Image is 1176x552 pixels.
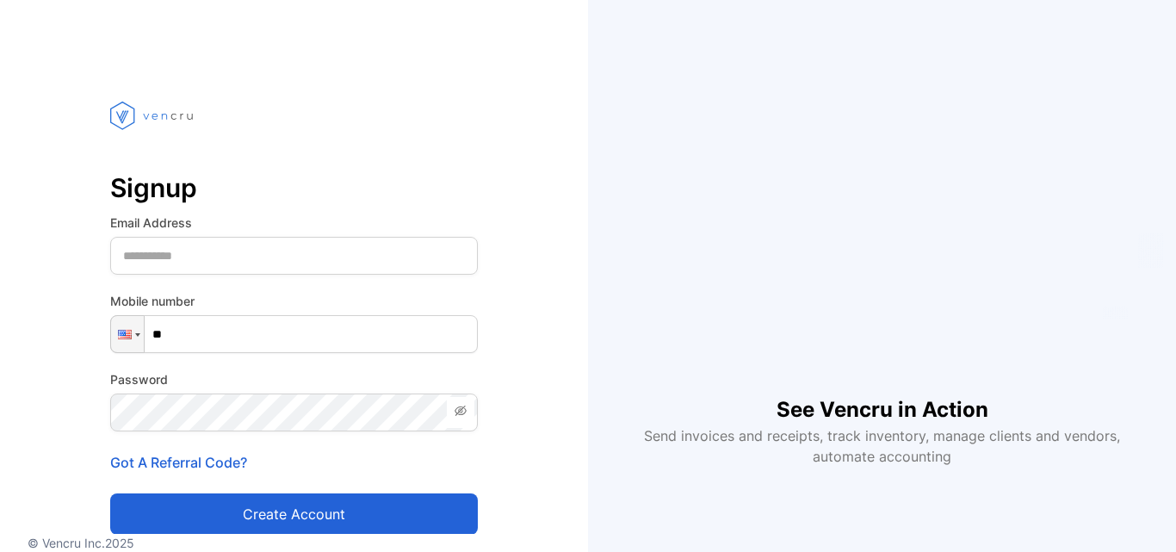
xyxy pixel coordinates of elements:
[110,69,196,162] img: vencru logo
[777,367,988,425] h1: See Vencru in Action
[647,86,1117,367] iframe: YouTube video player
[110,452,478,473] p: Got A Referral Code?
[110,292,478,310] label: Mobile number
[110,214,478,232] label: Email Address
[634,425,1130,467] p: Send invoices and receipts, track inventory, manage clients and vendors, automate accounting
[111,316,144,352] div: United States: + 1
[110,493,478,535] button: Create account
[110,167,478,208] p: Signup
[110,370,478,388] label: Password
